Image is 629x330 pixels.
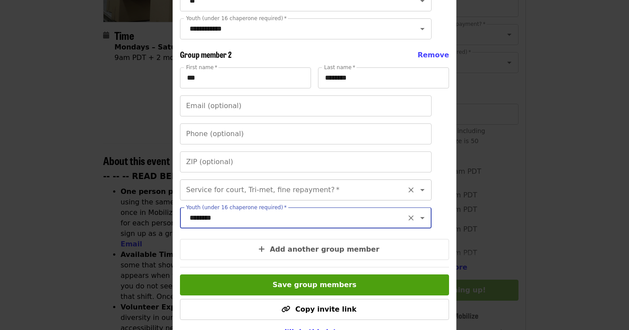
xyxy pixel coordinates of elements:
input: ZIP (optional) [180,151,432,172]
button: Clear [405,212,417,224]
i: plus icon [259,245,265,253]
label: Youth (under 16 chaperone required) [186,205,287,210]
span: Copy invite link [295,305,356,313]
button: Copy invite link [180,299,449,320]
i: link icon [281,305,290,313]
input: Email (optional) [180,95,432,116]
button: Remove [418,50,449,60]
span: Remove [418,51,449,59]
label: Youth (under 16 chaperone required) [186,16,287,21]
label: Last name [324,65,355,70]
span: Group member 2 [180,49,232,60]
button: Clear [405,184,417,196]
button: Open [416,184,429,196]
span: Save group members [273,281,356,289]
button: Save group members [180,274,449,295]
span: Add another group member [270,245,380,253]
input: Last name [318,67,449,88]
input: First name [180,67,311,88]
button: Add another group member [180,239,449,260]
button: Open [416,23,429,35]
input: Phone (optional) [180,123,432,144]
label: First name [186,65,218,70]
button: Open [416,212,429,224]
